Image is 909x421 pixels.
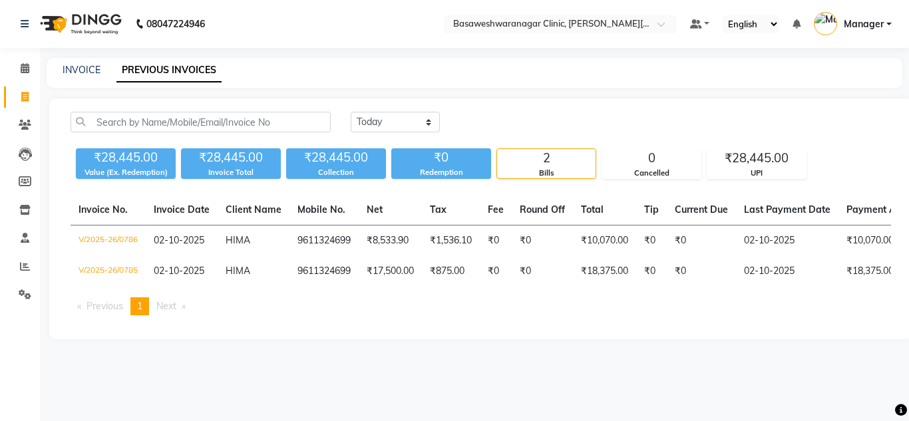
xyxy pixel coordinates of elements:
[422,225,480,257] td: ₹1,536.10
[636,225,667,257] td: ₹0
[744,204,830,215] span: Last Payment Date
[154,234,204,246] span: 02-10-2025
[573,225,636,257] td: ₹10,070.00
[79,204,128,215] span: Invoice No.
[512,256,573,287] td: ₹0
[297,204,345,215] span: Mobile No.
[286,167,386,178] div: Collection
[71,256,146,287] td: V/2025-26/0785
[430,204,447,215] span: Tax
[573,256,636,287] td: ₹18,375.00
[707,149,806,168] div: ₹28,445.00
[76,148,176,167] div: ₹28,445.00
[422,256,480,287] td: ₹875.00
[844,17,884,31] span: Manager
[154,204,210,215] span: Invoice Date
[289,225,359,257] td: 9611324699
[644,204,659,215] span: Tip
[226,234,250,246] span: HIMA
[289,256,359,287] td: 9611324699
[359,256,422,287] td: ₹17,500.00
[667,225,736,257] td: ₹0
[154,265,204,277] span: 02-10-2025
[156,300,176,312] span: Next
[63,64,100,76] a: INVOICE
[675,204,728,215] span: Current Due
[367,204,383,215] span: Net
[707,168,806,179] div: UPI
[480,225,512,257] td: ₹0
[581,204,604,215] span: Total
[146,5,205,43] b: 08047224946
[602,149,701,168] div: 0
[736,225,838,257] td: 02-10-2025
[520,204,565,215] span: Round Off
[488,204,504,215] span: Fee
[76,167,176,178] div: Value (Ex. Redemption)
[359,225,422,257] td: ₹8,533.90
[137,300,142,312] span: 1
[34,5,125,43] img: logo
[497,149,596,168] div: 2
[286,148,386,167] div: ₹28,445.00
[814,12,837,35] img: Manager
[71,297,891,315] nav: Pagination
[602,168,701,179] div: Cancelled
[87,300,123,312] span: Previous
[512,225,573,257] td: ₹0
[391,148,491,167] div: ₹0
[497,168,596,179] div: Bills
[667,256,736,287] td: ₹0
[71,225,146,257] td: V/2025-26/0786
[391,167,491,178] div: Redemption
[181,148,281,167] div: ₹28,445.00
[226,204,281,215] span: Client Name
[116,59,222,82] a: PREVIOUS INVOICES
[181,167,281,178] div: Invoice Total
[71,112,331,132] input: Search by Name/Mobile/Email/Invoice No
[636,256,667,287] td: ₹0
[736,256,838,287] td: 02-10-2025
[480,256,512,287] td: ₹0
[226,265,250,277] span: HIMA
